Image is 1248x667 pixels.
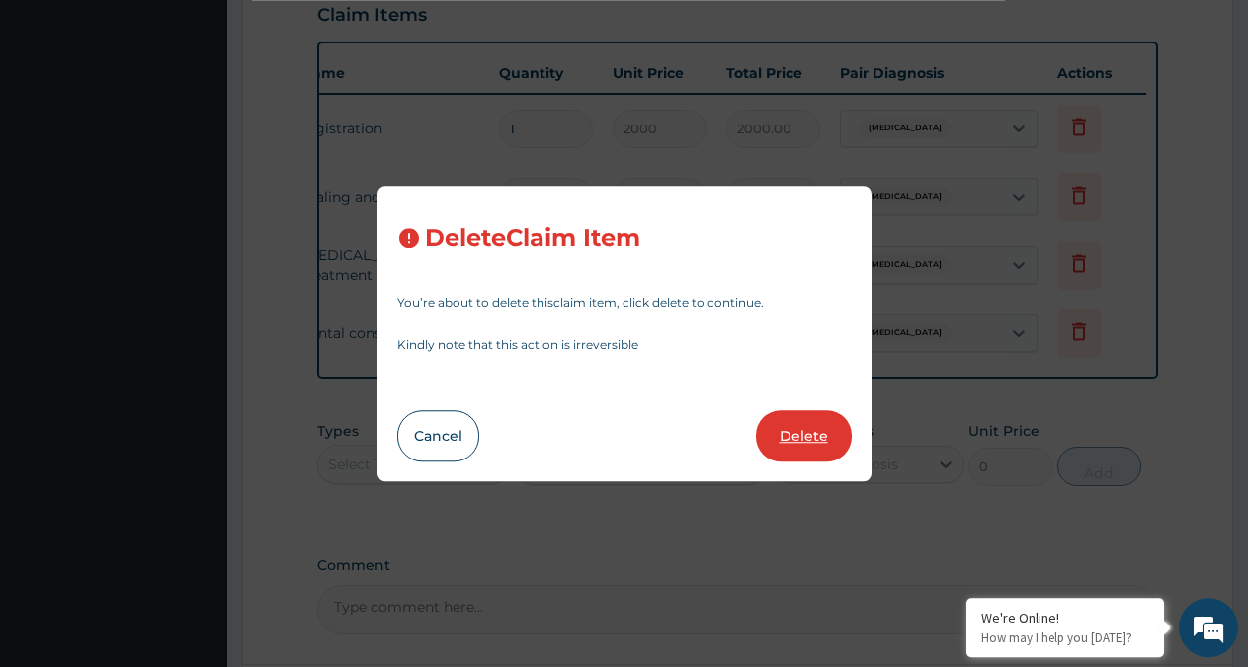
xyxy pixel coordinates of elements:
[981,609,1149,626] div: We're Online!
[324,10,372,57] div: Minimize live chat window
[425,225,640,252] h3: Delete Claim Item
[10,452,376,521] textarea: Type your message and hit 'Enter'
[397,410,479,461] button: Cancel
[397,339,852,351] p: Kindly note that this action is irreversible
[756,410,852,461] button: Delete
[115,205,273,404] span: We're online!
[397,297,852,309] p: You’re about to delete this claim item , click delete to continue.
[981,629,1149,646] p: How may I help you today?
[37,99,80,148] img: d_794563401_company_1708531726252_794563401
[103,111,332,136] div: Chat with us now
